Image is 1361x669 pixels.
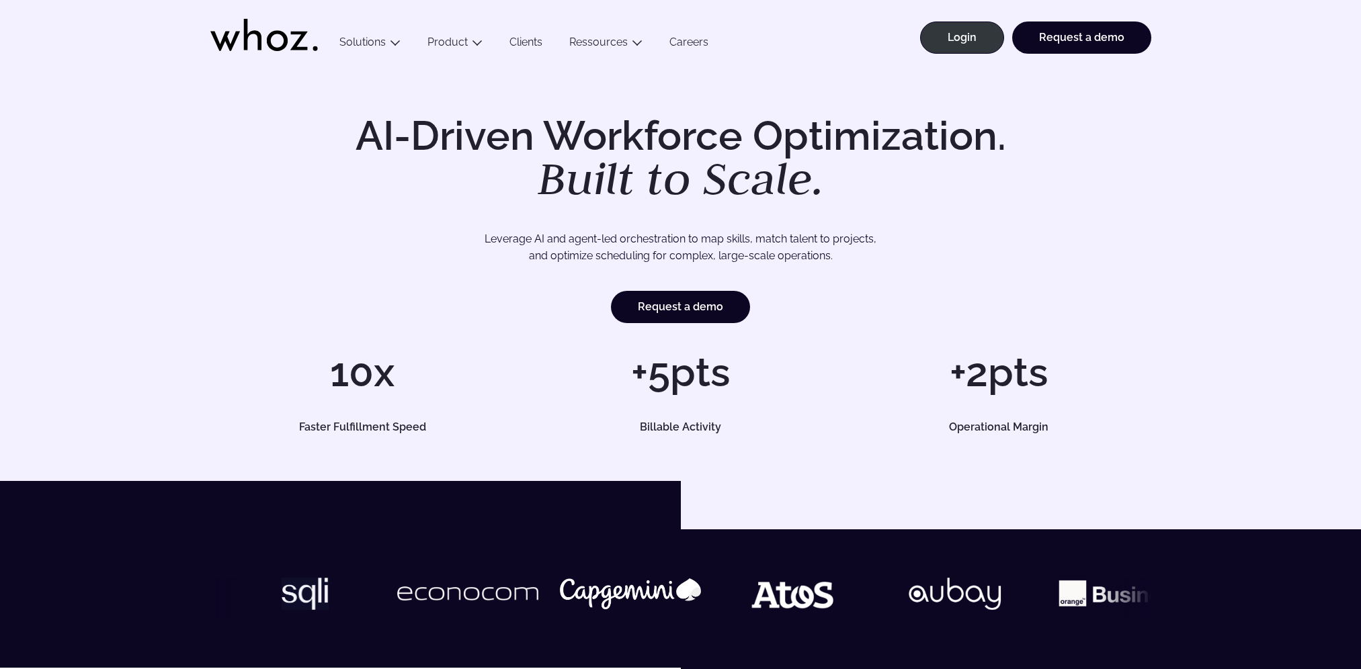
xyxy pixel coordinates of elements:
button: Ressources [556,36,656,54]
button: Product [414,36,496,54]
a: Request a demo [1012,21,1151,54]
a: Login [920,21,1004,54]
h1: +5pts [528,352,833,392]
h5: Faster Fulfillment Speed [225,422,499,433]
a: Ressources [569,36,628,48]
p: Leverage AI and agent-led orchestration to map skills, match talent to projects, and optimize sch... [257,230,1104,265]
em: Built to Scale. [538,148,824,208]
h1: 10x [210,352,515,392]
a: Request a demo [611,291,750,323]
h5: Operational Margin [862,422,1136,433]
h5: Billable Activity [544,422,818,433]
a: Product [427,36,468,48]
h1: AI-Driven Workforce Optimization. [337,116,1025,202]
h1: +2pts [846,352,1151,392]
a: Careers [656,36,722,54]
button: Solutions [326,36,414,54]
a: Clients [496,36,556,54]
